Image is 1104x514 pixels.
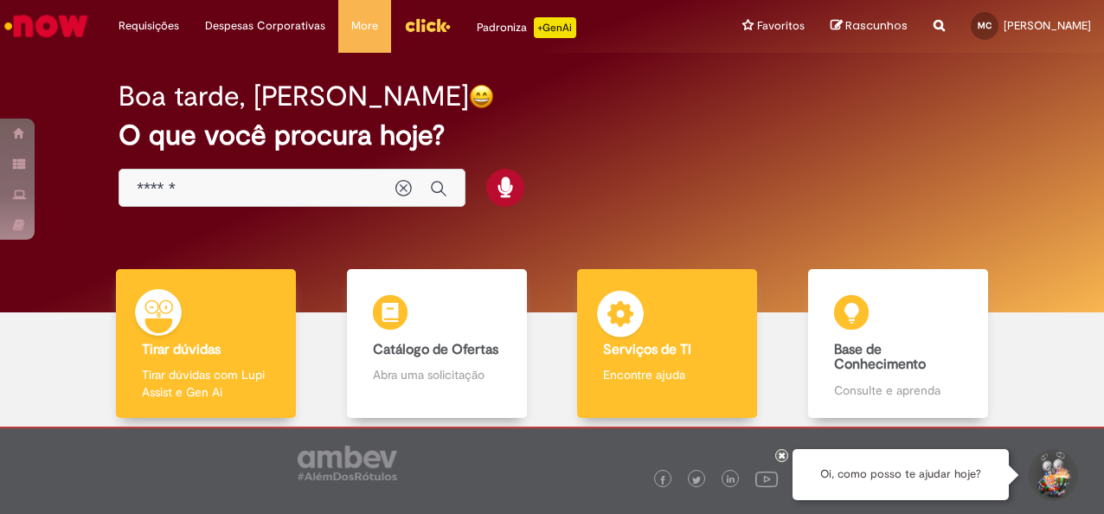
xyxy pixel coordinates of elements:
img: logo_footer_facebook.png [658,476,667,485]
div: Oi, como posso te ajudar hoje? [793,449,1009,500]
img: logo_footer_linkedin.png [727,475,735,485]
img: happy-face.png [469,84,494,109]
b: Catálogo de Ofertas [373,341,498,358]
p: Tirar dúvidas com Lupi Assist e Gen Ai [142,366,270,401]
p: Consulte e aprenda [834,382,962,399]
span: Favoritos [757,17,805,35]
span: Despesas Corporativas [205,17,325,35]
a: Base de Conhecimento Consulte e aprenda [783,269,1014,419]
b: Serviços de TI [603,341,691,358]
span: Rascunhos [845,17,908,34]
div: Padroniza [477,17,576,38]
span: Requisições [119,17,179,35]
a: Catálogo de Ofertas Abra uma solicitação [322,269,553,419]
a: Tirar dúvidas Tirar dúvidas com Lupi Assist e Gen Ai [91,269,322,419]
img: click_logo_yellow_360x200.png [404,12,451,38]
img: logo_footer_youtube.png [755,467,778,490]
p: Abra uma solicitação [373,366,501,383]
span: More [351,17,378,35]
b: Tirar dúvidas [142,341,221,358]
span: [PERSON_NAME] [1004,18,1091,33]
img: logo_footer_twitter.png [692,476,701,485]
p: +GenAi [534,17,576,38]
img: logo_footer_ambev_rotulo_gray.png [298,446,397,480]
a: Rascunhos [831,18,908,35]
button: Iniciar Conversa de Suporte [1026,449,1078,501]
a: Serviços de TI Encontre ajuda [552,269,783,419]
p: Encontre ajuda [603,366,731,383]
span: MC [978,20,992,31]
h2: O que você procura hoje? [119,120,985,151]
h2: Boa tarde, [PERSON_NAME] [119,81,469,112]
img: ServiceNow [2,9,91,43]
b: Base de Conhecimento [834,341,926,374]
